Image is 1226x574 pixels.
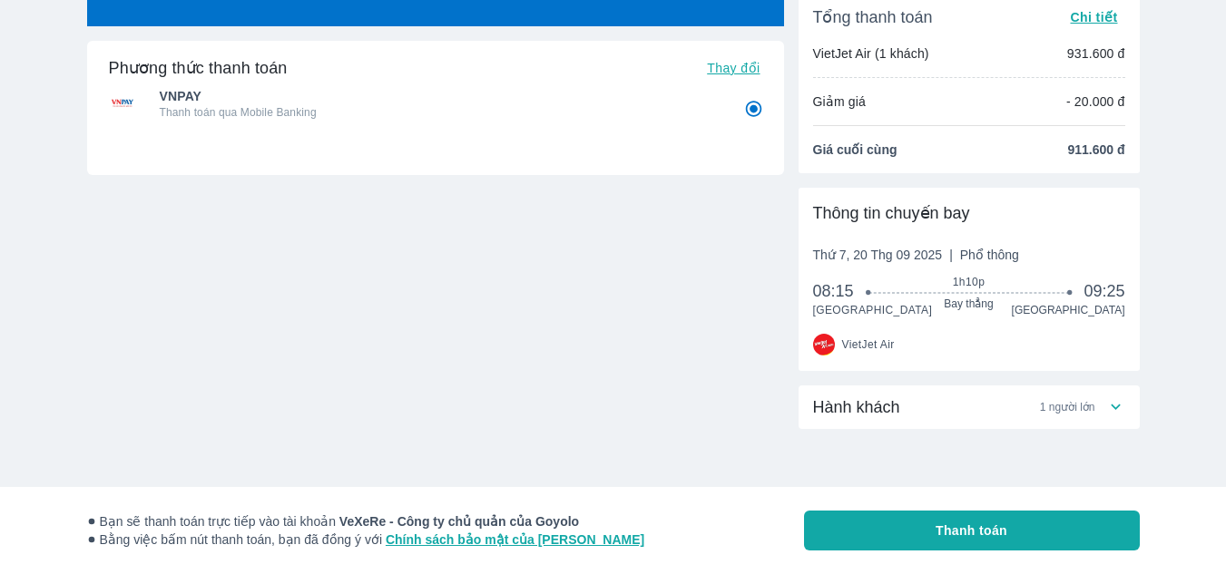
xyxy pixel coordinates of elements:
[813,6,933,28] span: Tổng thanh toán
[386,532,644,547] a: Chính sách bảo mật của [PERSON_NAME]
[813,44,929,63] p: VietJet Air (1 khách)
[1066,92,1125,111] p: - 20.000 đ
[109,92,136,114] img: VNPAY
[868,275,1069,289] span: 1h10p
[87,512,645,530] span: Bạn sẽ thanh toán trực tiếp vào tài khoản
[160,105,719,120] p: Thanh toán qua Mobile Banking
[936,521,1007,540] span: Thanh toán
[1084,280,1124,302] span: 09:25
[87,530,645,549] span: Bằng việc bấm nút thanh toán, bạn đã đồng ý với
[813,202,1125,224] div: Thông tin chuyến bay
[109,82,762,125] div: VNPAYVNPAYThanh toán qua Mobile Banking
[700,55,767,81] button: Thay đổi
[1067,44,1125,63] p: 931.600 đ
[1067,141,1124,159] span: 911.600 đ
[109,57,288,79] h6: Phương thức thanh toán
[1040,400,1095,414] span: 1 người lớn
[339,514,579,529] strong: VeXeRe - Công ty chủ quản của Goyolo
[842,337,895,352] span: VietJet Air
[813,141,897,159] span: Giá cuối cùng
[813,396,900,418] span: Hành khách
[960,248,1019,262] span: Phổ thông
[1070,10,1117,24] span: Chi tiết
[804,511,1140,550] button: Thanh toán
[813,246,1019,264] span: Thứ 7, 20 Thg 09 2025
[813,280,869,302] span: 08:15
[813,92,866,111] p: Giảm giá
[949,248,953,262] span: |
[707,61,760,75] span: Thay đổi
[160,87,719,105] span: VNPAY
[1063,5,1124,30] button: Chi tiết
[799,385,1140,429] div: Hành khách1 người lớn
[868,297,1069,311] span: Bay thẳng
